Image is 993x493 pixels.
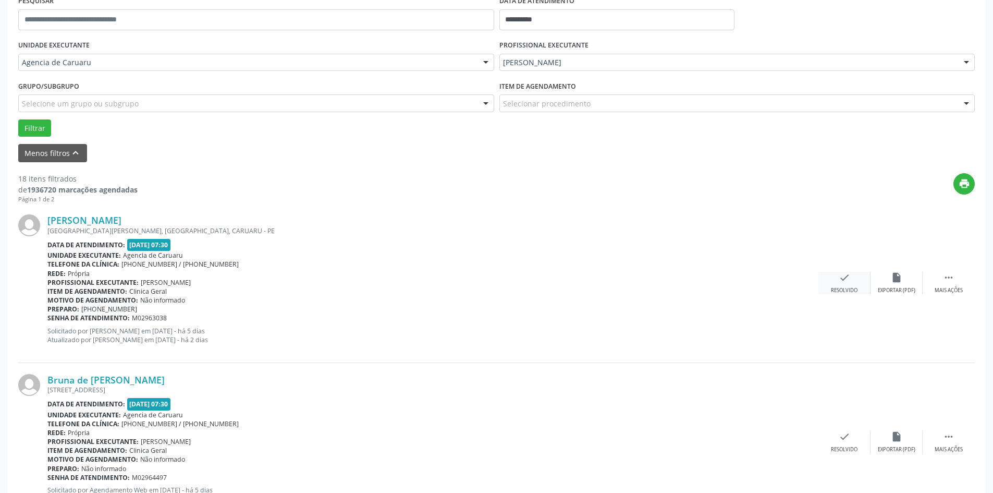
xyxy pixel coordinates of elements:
span: Não informado [140,455,185,464]
img: img [18,214,40,236]
span: Própria [68,269,90,278]
a: [PERSON_NAME] [47,214,121,226]
label: Item de agendamento [499,78,576,94]
b: Telefone da clínica: [47,260,119,269]
b: Rede: [47,428,66,437]
span: [DATE] 07:30 [127,239,171,251]
b: Senha de atendimento: [47,314,130,322]
span: [PERSON_NAME] [503,57,954,68]
i:  [943,272,954,283]
div: Resolvido [831,287,857,294]
b: Unidade executante: [47,251,121,260]
div: Página 1 de 2 [18,195,138,204]
b: Preparo: [47,305,79,314]
b: Telefone da clínica: [47,419,119,428]
b: Senha de atendimento: [47,473,130,482]
button: Filtrar [18,119,51,137]
div: [GEOGRAPHIC_DATA][PERSON_NAME], [GEOGRAPHIC_DATA], CARUARU - PE [47,226,818,235]
div: de [18,184,138,195]
div: Exportar (PDF) [878,446,915,453]
span: Não informado [140,296,185,305]
b: Profissional executante: [47,278,139,287]
span: [PHONE_NUMBER] / [PHONE_NUMBER] [121,419,239,428]
span: M02963038 [132,314,167,322]
span: [PHONE_NUMBER] / [PHONE_NUMBER] [121,260,239,269]
span: Própria [68,428,90,437]
div: Exportar (PDF) [878,287,915,294]
span: [PHONE_NUMBER] [81,305,137,314]
span: [PERSON_NAME] [141,278,191,287]
a: Bruna de [PERSON_NAME] [47,374,165,386]
b: Item de agendamento: [47,446,127,455]
div: Mais ações [935,287,963,294]
div: Resolvido [831,446,857,453]
b: Rede: [47,269,66,278]
b: Data de atendimento: [47,241,125,249]
span: Clinica Geral [129,446,167,455]
img: img [18,374,40,396]
span: Selecione um grupo ou subgrupo [22,98,139,109]
b: Data de atendimento: [47,400,125,408]
b: Unidade executante: [47,411,121,419]
i: print [959,178,970,189]
button: Menos filtroskeyboard_arrow_up [18,144,87,162]
span: Agencia de Caruaru [22,57,473,68]
button: print [953,173,975,195]
p: Solicitado por [PERSON_NAME] em [DATE] - há 5 dias Atualizado por [PERSON_NAME] em [DATE] - há 2 ... [47,327,818,344]
b: Item de agendamento: [47,287,127,296]
label: PROFISSIONAL EXECUTANTE [499,38,589,54]
label: Grupo/Subgrupo [18,78,79,94]
div: [STREET_ADDRESS] [47,386,818,394]
label: UNIDADE EXECUTANTE [18,38,90,54]
span: M02964497 [132,473,167,482]
span: [DATE] 07:30 [127,398,171,410]
span: Clinica Geral [129,287,167,296]
i: check [839,431,850,442]
i: insert_drive_file [891,272,902,283]
i: check [839,272,850,283]
strong: 1936720 marcações agendadas [27,185,138,195]
b: Preparo: [47,464,79,473]
span: Não informado [81,464,126,473]
b: Motivo de agendamento: [47,455,138,464]
div: 18 itens filtrados [18,173,138,184]
b: Motivo de agendamento: [47,296,138,305]
span: Selecionar procedimento [503,98,591,109]
i:  [943,431,954,442]
i: keyboard_arrow_up [70,147,81,159]
span: Agencia de Caruaru [123,251,183,260]
span: Agencia de Caruaru [123,411,183,419]
b: Profissional executante: [47,437,139,446]
span: [PERSON_NAME] [141,437,191,446]
i: insert_drive_file [891,431,902,442]
div: Mais ações [935,446,963,453]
